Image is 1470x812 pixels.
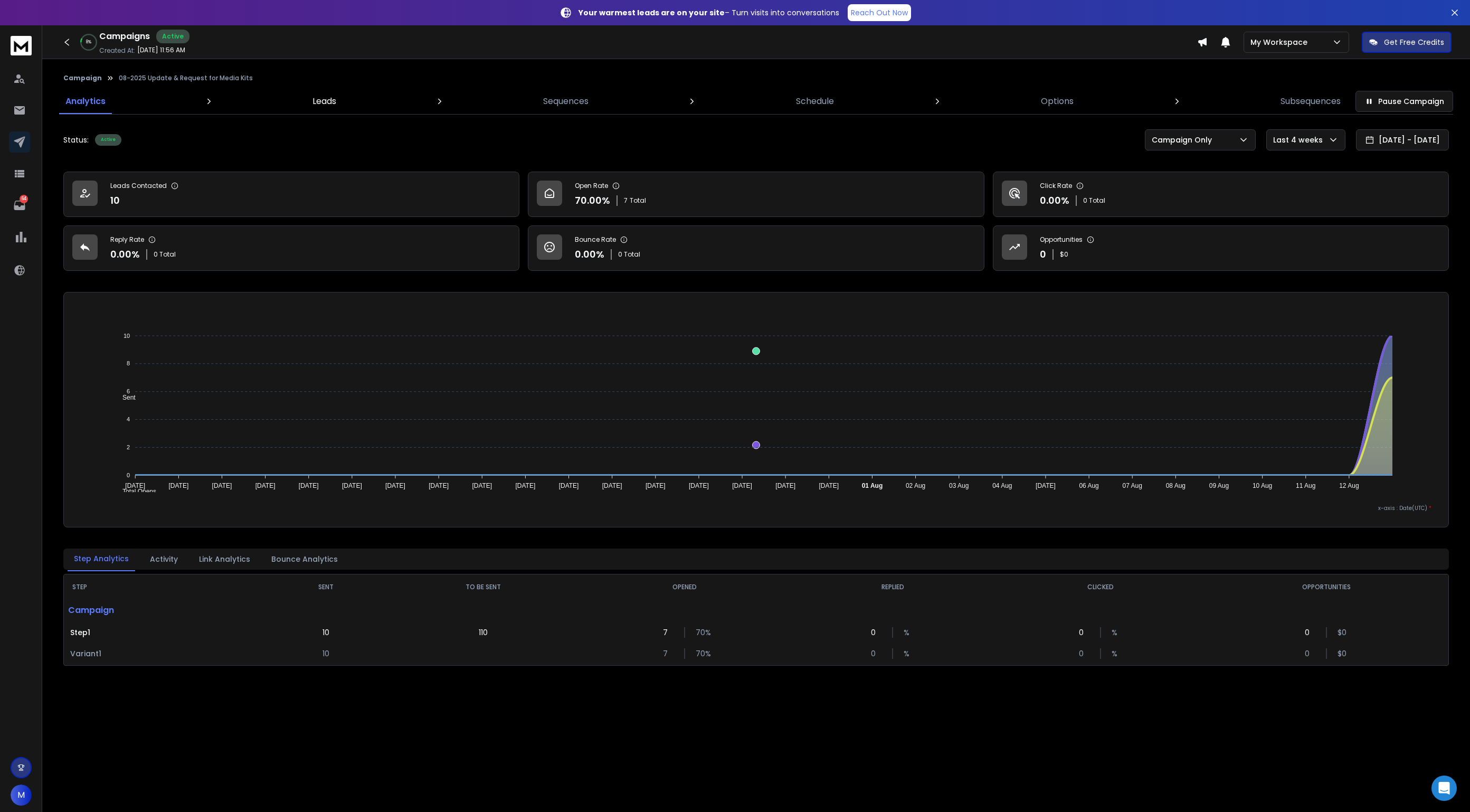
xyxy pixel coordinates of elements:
tspan: 07 Aug [1123,482,1142,489]
tspan: [DATE] [168,482,188,489]
a: Opportunities0$0 [993,225,1449,271]
p: 8 % [86,39,91,45]
a: Reach Out Now [848,4,911,21]
tspan: [DATE] [1036,482,1056,489]
button: [DATE] - [DATE] [1356,129,1449,150]
p: $ 0 [1060,250,1068,259]
p: 7 [663,648,674,659]
tspan: 02 Aug [906,482,925,489]
button: Campaign [63,74,102,82]
span: 7 [624,196,628,205]
tspan: 10 Aug [1253,482,1272,489]
p: Opportunities [1040,235,1083,244]
tspan: 01 Aug [862,482,883,489]
p: 0 [1079,648,1089,659]
a: Sequences [537,89,595,114]
p: % [1112,648,1122,659]
th: CLICKED [997,574,1205,600]
button: Get Free Credits [1362,32,1452,53]
div: Open Intercom Messenger [1431,776,1457,801]
th: OPPORTUNITIES [1205,574,1448,600]
p: Get Free Credits [1384,37,1444,48]
button: Activity [144,547,184,571]
p: 0 [1040,247,1046,262]
p: 64 [20,195,28,203]
button: Step Analytics [68,547,135,571]
tspan: [DATE] [689,482,709,489]
p: 0 Total [1083,196,1105,205]
tspan: 11 Aug [1296,482,1315,489]
p: Last 4 weeks [1273,135,1327,145]
tspan: 12 Aug [1339,482,1359,489]
p: 0.00 % [110,247,140,262]
tspan: 6 [127,388,130,394]
tspan: [DATE] [472,482,492,489]
p: Bounce Rate [575,235,616,244]
p: 110 [479,627,488,638]
tspan: [DATE] [602,482,622,489]
h1: Campaigns [99,30,150,43]
p: 08-2025 Update & Request for Media Kits [119,74,253,82]
button: Bounce Analytics [265,547,344,571]
span: Total Opens [115,488,156,495]
p: Created At: [99,46,135,55]
p: Reach Out Now [851,7,908,18]
a: Open Rate70.00%7Total [528,172,984,217]
p: Leads [312,95,336,108]
p: 0 [1079,627,1089,638]
th: OPENED [580,574,788,600]
p: Variant 1 [70,648,260,659]
tspan: 03 Aug [949,482,969,489]
p: 0 [1305,648,1315,659]
p: 70.00 % [575,193,610,208]
p: 0 Total [154,250,176,259]
tspan: 2 [127,444,130,450]
button: Pause Campaign [1355,91,1453,112]
p: [DATE] 11:56 AM [137,46,185,54]
tspan: [DATE] [299,482,319,489]
p: Open Rate [575,182,608,190]
button: M [11,785,32,806]
p: % [1112,627,1122,638]
a: Subsequences [1274,89,1347,114]
p: $ 0 [1338,648,1348,659]
p: 10 [323,648,329,659]
p: 0 Total [618,250,640,259]
p: Campaign Only [1152,135,1216,145]
tspan: [DATE] [342,482,362,489]
div: Active [95,134,121,146]
tspan: 08 Aug [1166,482,1186,489]
p: Status: [63,135,89,145]
tspan: 8 [127,361,130,367]
a: Bounce Rate0.00%0 Total [528,225,984,271]
p: Reply Rate [110,235,144,244]
p: % [904,627,914,638]
tspan: [DATE] [732,482,752,489]
th: TO BE SENT [386,574,580,600]
p: $ 0 [1338,627,1348,638]
tspan: [DATE] [559,482,579,489]
p: 0 [871,648,881,659]
tspan: 04 Aug [992,482,1012,489]
p: % [904,648,914,659]
tspan: [DATE] [775,482,795,489]
tspan: [DATE] [255,482,276,489]
p: – Turn visits into conversations [578,7,839,18]
a: Leads [306,89,343,114]
p: Step 1 [70,627,260,638]
p: 0 [871,627,881,638]
p: Subsequences [1281,95,1341,108]
p: 70 % [696,648,706,659]
p: Leads Contacted [110,182,167,190]
p: 0.00 % [575,247,604,262]
p: Campaign [64,600,266,621]
p: 70 % [696,627,706,638]
p: Options [1041,95,1074,108]
p: Analytics [65,95,106,108]
p: 10 [110,193,120,208]
a: Reply Rate0.00%0 Total [63,225,519,271]
tspan: 4 [127,416,130,422]
tspan: [DATE] [646,482,666,489]
button: Link Analytics [193,547,257,571]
